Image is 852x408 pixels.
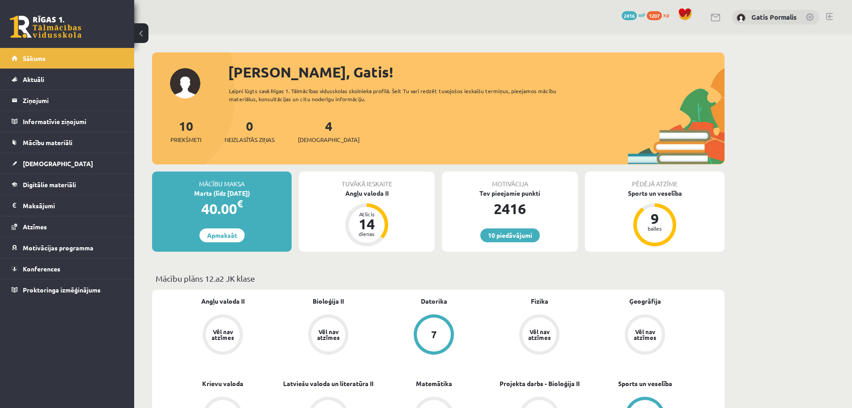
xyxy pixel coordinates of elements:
div: dienas [353,231,380,236]
a: Sports un veselība 9 balles [585,189,725,248]
div: Vēl nav atzīmes [632,329,657,340]
legend: Informatīvie ziņojumi [23,111,123,132]
a: Sports un veselība [618,379,672,388]
a: Vēl nav atzīmes [276,314,381,356]
a: Ziņojumi [12,90,123,111]
div: Sports un veselība [585,189,725,198]
a: 1207 xp [647,11,674,18]
div: Mācību maksa [152,172,292,189]
div: Marts (līdz [DATE]) [152,189,292,198]
legend: Maksājumi [23,195,123,216]
a: Bioloģija II [313,296,344,306]
span: Mācību materiāli [23,138,72,146]
div: 14 [353,217,380,231]
a: Motivācijas programma [12,237,123,258]
a: 0Neizlasītās ziņas [225,118,275,144]
div: Vēl nav atzīmes [316,329,341,340]
div: Atlicis [353,211,380,217]
a: Proktoringa izmēģinājums [12,279,123,300]
a: Krievu valoda [202,379,243,388]
div: 40.00 [152,198,292,219]
a: Maksājumi [12,195,123,216]
a: 4[DEMOGRAPHIC_DATA] [298,118,360,144]
div: Vēl nav atzīmes [527,329,552,340]
span: Sākums [23,54,46,62]
span: Atzīmes [23,223,47,231]
a: Ģeogrāfija [629,296,661,306]
a: Latviešu valoda un literatūra II [283,379,373,388]
span: Digitālie materiāli [23,180,76,189]
a: Fizika [531,296,548,306]
span: Konferences [23,265,60,273]
span: Proktoringa izmēģinājums [23,286,101,294]
a: Projekta darbs - Bioloģija II [500,379,580,388]
a: 10 piedāvājumi [480,228,540,242]
div: balles [641,226,668,231]
a: Vēl nav atzīmes [592,314,698,356]
legend: Ziņojumi [23,90,123,111]
a: Vēl nav atzīmes [170,314,276,356]
a: Gatis Pormalis [751,13,797,21]
div: Motivācija [442,172,578,189]
img: Gatis Pormalis [737,13,746,22]
div: Laipni lūgts savā Rīgas 1. Tālmācības vidusskolas skolnieka profilā. Šeit Tu vari redzēt tuvojošo... [229,87,572,103]
a: Aktuāli [12,69,123,90]
div: 2416 [442,198,578,219]
a: Angļu valoda II [201,296,245,306]
div: Tuvākā ieskaite [299,172,435,189]
span: Aktuāli [23,75,44,83]
a: 7 [381,314,487,356]
a: Informatīvie ziņojumi [12,111,123,132]
div: Pēdējā atzīme [585,172,725,189]
span: [DEMOGRAPHIC_DATA] [298,135,360,144]
span: mP [638,11,645,18]
span: 2416 [622,11,637,20]
div: Tev pieejamie punkti [442,189,578,198]
a: 2416 mP [622,11,645,18]
a: Konferences [12,258,123,279]
span: € [237,197,243,210]
a: Rīgas 1. Tālmācības vidusskola [10,16,81,38]
a: Mācību materiāli [12,132,123,153]
a: Atzīmes [12,216,123,237]
span: 1207 [647,11,662,20]
span: Neizlasītās ziņas [225,135,275,144]
a: 10Priekšmeti [170,118,201,144]
a: Digitālie materiāli [12,174,123,195]
a: Apmaksāt [199,228,245,242]
div: 9 [641,211,668,226]
div: 7 [431,330,437,339]
a: Datorika [421,296,447,306]
span: Priekšmeti [170,135,201,144]
div: [PERSON_NAME], Gatis! [228,61,725,83]
div: Angļu valoda II [299,189,435,198]
a: Angļu valoda II Atlicis 14 dienas [299,189,435,248]
a: Matemātika [416,379,452,388]
a: [DEMOGRAPHIC_DATA] [12,153,123,174]
p: Mācību plāns 12.a2 JK klase [156,272,721,284]
span: [DEMOGRAPHIC_DATA] [23,159,93,167]
a: Sākums [12,48,123,69]
a: Vēl nav atzīmes [487,314,592,356]
span: xp [663,11,669,18]
div: Vēl nav atzīmes [210,329,235,340]
span: Motivācijas programma [23,244,93,252]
